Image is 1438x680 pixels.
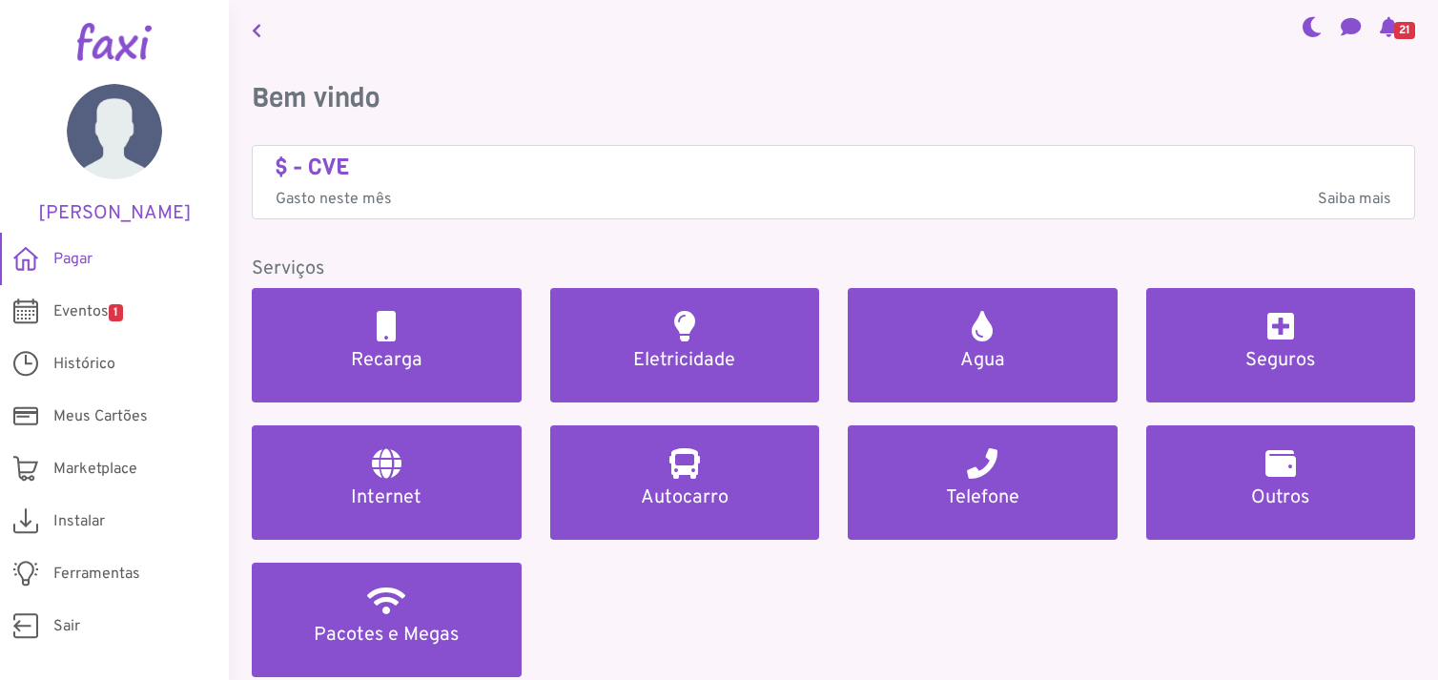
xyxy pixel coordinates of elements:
[276,188,1391,211] p: Gasto neste mês
[871,486,1095,509] h5: Telefone
[573,349,797,372] h5: Eletricidade
[275,486,499,509] h5: Internet
[29,202,200,225] h5: [PERSON_NAME]
[252,563,522,677] a: Pacotes e Megas
[53,248,92,271] span: Pagar
[848,425,1118,540] a: Telefone
[1146,425,1416,540] a: Outros
[53,563,140,586] span: Ferramentas
[573,486,797,509] h5: Autocarro
[275,624,499,647] h5: Pacotes e Megas
[275,349,499,372] h5: Recarga
[550,425,820,540] a: Autocarro
[1146,288,1416,402] a: Seguros
[53,300,123,323] span: Eventos
[871,349,1095,372] h5: Agua
[848,288,1118,402] a: Agua
[252,82,1415,114] h3: Bem vindo
[53,458,137,481] span: Marketplace
[53,615,80,638] span: Sair
[109,304,123,321] span: 1
[29,84,200,225] a: [PERSON_NAME]
[276,154,1391,212] a: $ - CVE Gasto neste mêsSaiba mais
[550,288,820,402] a: Eletricidade
[53,510,105,533] span: Instalar
[1394,22,1415,39] span: 21
[53,405,148,428] span: Meus Cartões
[276,154,1391,181] h4: $ - CVE
[1318,188,1391,211] span: Saiba mais
[53,353,115,376] span: Histórico
[1169,349,1393,372] h5: Seguros
[1169,486,1393,509] h5: Outros
[252,425,522,540] a: Internet
[252,288,522,402] a: Recarga
[252,258,1415,280] h5: Serviços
